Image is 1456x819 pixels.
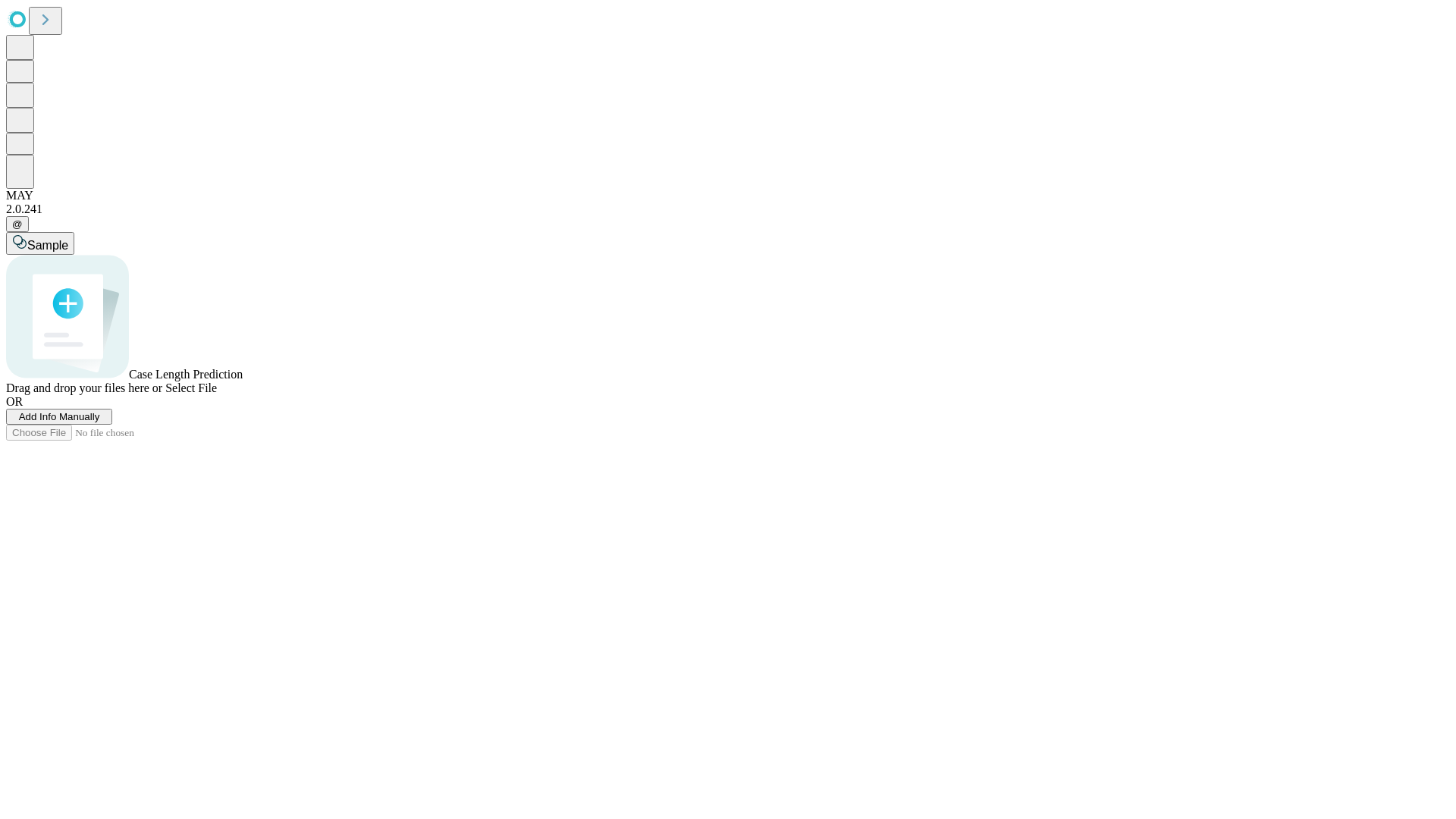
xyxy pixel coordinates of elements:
span: OR [6,395,23,408]
span: Sample [27,239,68,252]
span: Add Info Manually [19,411,100,422]
span: Select File [165,381,217,394]
button: Sample [6,232,74,255]
div: 2.0.241 [6,202,1450,216]
span: Case Length Prediction [129,368,243,381]
button: Add Info Manually [6,409,112,425]
button: @ [6,216,29,232]
div: MAY [6,189,1450,202]
span: Drag and drop your files here or [6,381,162,394]
span: @ [12,218,23,230]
